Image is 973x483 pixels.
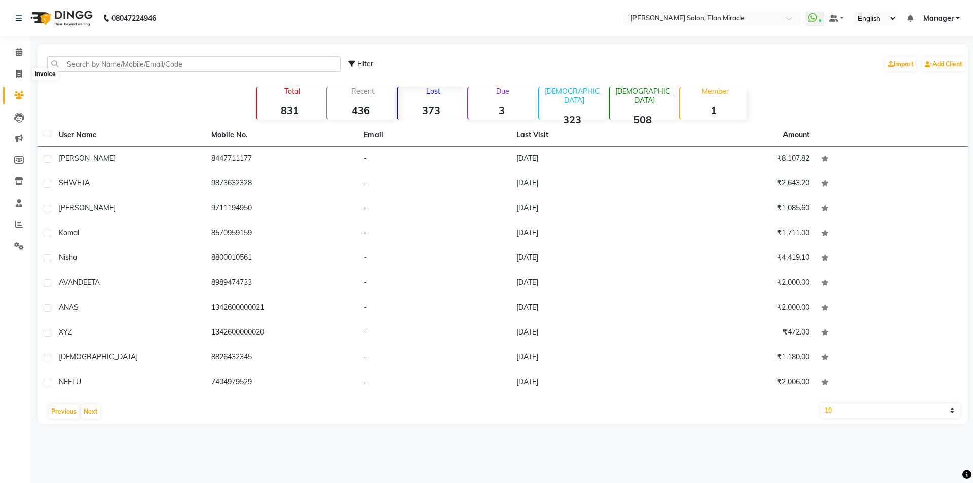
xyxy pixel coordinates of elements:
[205,124,358,147] th: Mobile No.
[885,57,916,71] a: Import
[327,104,394,117] strong: 436
[59,352,138,361] span: [DEMOGRAPHIC_DATA]
[510,221,663,246] td: [DATE]
[684,87,746,96] p: Member
[59,303,79,312] span: ANAS
[205,271,358,296] td: 8989474733
[402,87,464,96] p: Lost
[111,4,156,32] b: 08047224946
[331,87,394,96] p: Recent
[663,246,815,271] td: ₹4,419.10
[26,4,95,32] img: logo
[510,172,663,197] td: [DATE]
[205,221,358,246] td: 8570959159
[358,172,510,197] td: -
[663,321,815,346] td: ₹472.00
[510,296,663,321] td: [DATE]
[398,104,464,117] strong: 373
[777,124,815,146] th: Amount
[261,87,323,96] p: Total
[510,197,663,221] td: [DATE]
[59,327,72,337] span: XYZ
[923,13,954,24] span: Manager
[205,346,358,370] td: 8826432345
[205,197,358,221] td: 9711194950
[358,124,510,147] th: Email
[59,278,100,287] span: AVANDEETA
[59,228,79,237] span: komal
[81,404,100,419] button: Next
[205,172,358,197] td: 9873632328
[357,59,373,68] span: Filter
[680,104,746,117] strong: 1
[663,296,815,321] td: ₹2,000.00
[510,271,663,296] td: [DATE]
[539,113,606,126] strong: 323
[663,370,815,395] td: ₹2,006.00
[510,246,663,271] td: [DATE]
[358,197,510,221] td: -
[32,68,58,80] div: Invoice
[358,147,510,172] td: -
[358,370,510,395] td: -
[922,57,965,71] a: Add Client
[358,321,510,346] td: -
[358,246,510,271] td: -
[663,346,815,370] td: ₹1,180.00
[510,346,663,370] td: [DATE]
[59,154,116,163] span: [PERSON_NAME]
[510,321,663,346] td: [DATE]
[358,346,510,370] td: -
[663,147,815,172] td: ₹8,107.82
[510,124,663,147] th: Last Visit
[257,104,323,117] strong: 831
[205,321,358,346] td: 1342600000020
[358,271,510,296] td: -
[205,296,358,321] td: 1342600000021
[663,172,815,197] td: ₹2,643.20
[59,203,116,212] span: [PERSON_NAME]
[205,246,358,271] td: 8800010561
[59,377,81,386] span: NEETU
[510,147,663,172] td: [DATE]
[358,221,510,246] td: -
[663,271,815,296] td: ₹2,000.00
[663,221,815,246] td: ₹1,711.00
[59,178,90,188] span: SHWETA
[470,87,535,96] p: Due
[205,370,358,395] td: 7404979529
[358,296,510,321] td: -
[614,87,676,105] p: [DEMOGRAPHIC_DATA]
[663,197,815,221] td: ₹1,085.60
[543,87,606,105] p: [DEMOGRAPHIC_DATA]
[53,124,205,147] th: User Name
[468,104,535,117] strong: 3
[205,147,358,172] td: 8447711177
[47,56,341,72] input: Search by Name/Mobile/Email/Code
[59,253,77,262] span: Nisha
[510,370,663,395] td: [DATE]
[49,404,79,419] button: Previous
[610,113,676,126] strong: 508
